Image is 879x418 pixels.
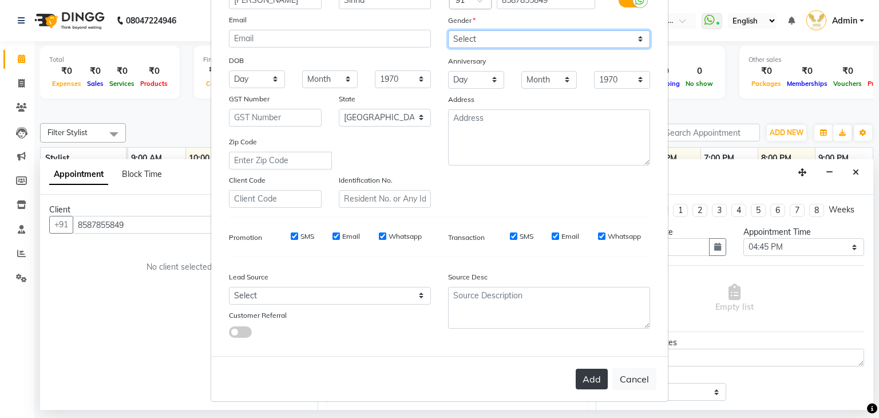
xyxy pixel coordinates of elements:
label: Gender [448,15,476,26]
input: GST Number [229,109,322,127]
label: Whatsapp [608,231,641,242]
label: Email [229,15,247,25]
label: Lead Source [229,272,268,282]
label: Whatsapp [389,231,422,242]
button: Add [576,369,608,389]
label: Email [561,231,579,242]
input: Client Code [229,190,322,208]
label: Customer Referral [229,310,287,321]
input: Resident No. or Any Id [339,190,431,208]
label: State [339,94,355,104]
label: Zip Code [229,137,257,147]
label: Promotion [229,232,262,243]
label: SMS [300,231,314,242]
label: GST Number [229,94,270,104]
label: Source Desc [448,272,488,282]
input: Enter Zip Code [229,152,332,169]
label: Anniversary [448,56,486,66]
label: SMS [520,231,533,242]
label: Transaction [448,232,485,243]
label: Address [448,94,474,105]
input: Email [229,30,431,48]
label: Email [342,231,360,242]
label: Client Code [229,175,266,186]
label: DOB [229,56,244,66]
button: Cancel [612,368,656,390]
label: Identification No. [339,175,393,186]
